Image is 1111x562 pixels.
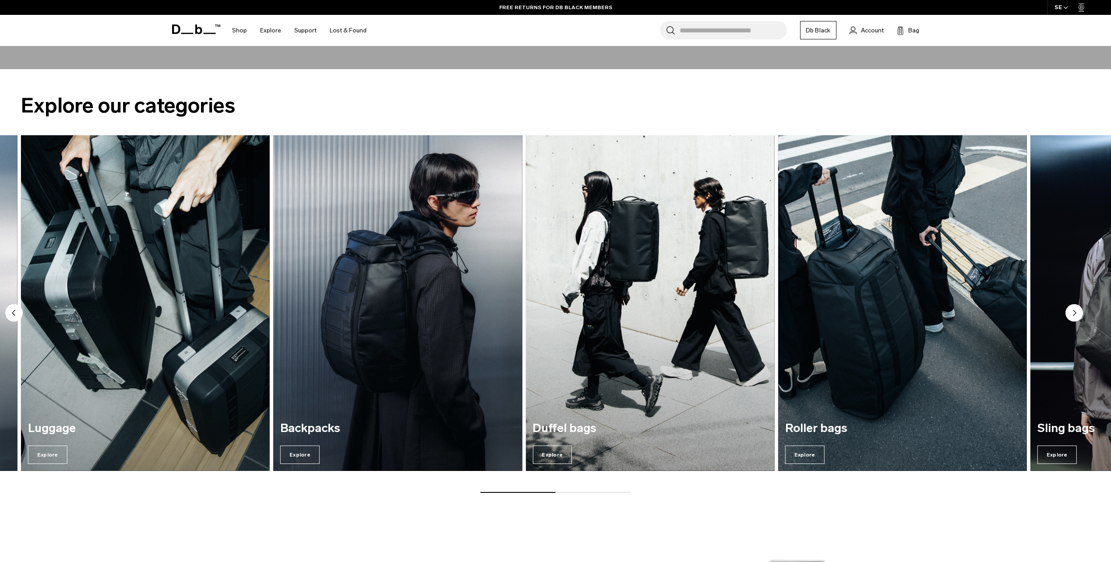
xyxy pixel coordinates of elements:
span: Account [861,26,884,35]
a: Roller bags Explore [778,135,1027,471]
div: 4 / 7 [526,135,774,471]
a: Duffel bags Explore [526,135,774,471]
span: Explore [785,446,825,464]
span: Explore [280,446,320,464]
h3: Duffel bags [533,422,767,435]
button: Bag [897,25,919,35]
h3: Luggage [28,422,263,435]
span: Explore [1037,446,1077,464]
a: Explore [260,15,281,46]
nav: Main Navigation [226,15,373,46]
span: Explore [533,446,572,464]
a: FREE RETURNS FOR DB BLACK MEMBERS [499,4,612,11]
a: Support [294,15,317,46]
div: 3 / 7 [273,135,522,471]
a: Luggage Explore [21,135,270,471]
span: Explore [28,446,67,464]
span: Bag [908,26,919,35]
h3: Backpacks [280,422,515,435]
h3: Roller bags [785,422,1020,435]
button: Previous slide [5,304,23,323]
a: Backpacks Explore [273,135,522,471]
h2: Explore our categories [21,90,1090,121]
div: 2 / 7 [21,135,270,471]
div: 5 / 7 [778,135,1027,471]
a: Lost & Found [330,15,367,46]
button: Next slide [1065,304,1083,323]
a: Db Black [800,21,836,39]
a: Shop [232,15,247,46]
a: Account [850,25,884,35]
